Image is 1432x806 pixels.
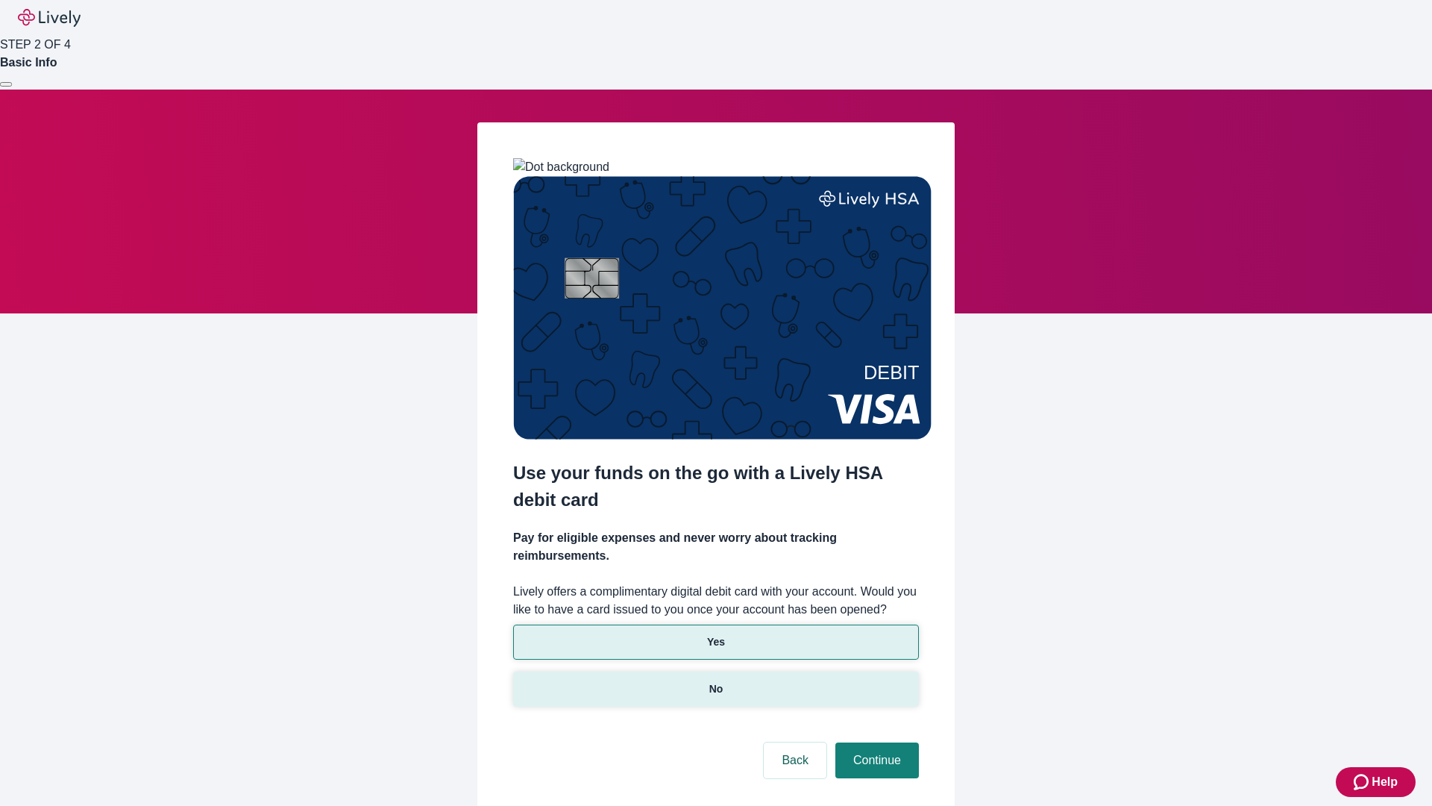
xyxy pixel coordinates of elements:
[513,672,919,707] button: No
[513,158,609,176] img: Dot background
[1372,773,1398,791] span: Help
[707,634,725,650] p: Yes
[1336,767,1416,797] button: Zendesk support iconHelp
[513,460,919,513] h2: Use your funds on the go with a Lively HSA debit card
[513,529,919,565] h4: Pay for eligible expenses and never worry about tracking reimbursements.
[1354,773,1372,791] svg: Zendesk support icon
[513,176,932,440] img: Debit card
[513,625,919,660] button: Yes
[513,583,919,619] label: Lively offers a complimentary digital debit card with your account. Would you like to have a card...
[835,743,919,778] button: Continue
[764,743,826,778] button: Back
[709,681,723,697] p: No
[18,9,81,27] img: Lively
